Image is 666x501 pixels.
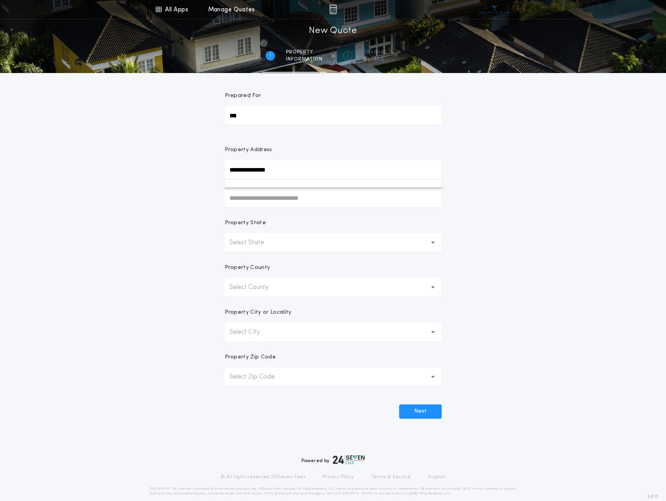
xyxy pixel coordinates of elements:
h1: New Quote [309,25,357,37]
p: Prepared For [225,92,261,100]
img: logo [333,455,365,464]
p: © All rights reserved. 24|Seven Fees [220,474,305,480]
p: Select State [229,238,277,247]
p: DISCLAIMER: This estimate is provided for informational purposes only. 24|Seven Fees, a product o... [149,486,517,496]
p: Select City [229,327,272,337]
button: Select Zip Code [225,368,442,386]
button: Select State [225,233,442,252]
p: Property Address [225,146,442,154]
p: Property State [225,219,266,227]
a: Terms of Service [371,474,411,480]
span: Property [286,49,323,55]
span: Transaction [363,49,401,55]
button: Next [399,404,442,419]
p: Property County [225,264,270,272]
button: Select County [225,278,442,297]
img: vs-icon [480,5,509,13]
a: Privacy Policy [323,474,354,480]
span: information [286,56,323,62]
div: Powered by [301,455,365,464]
span: 3.8.0 [648,493,658,500]
h2: 2 [346,53,349,59]
button: Select City [225,323,442,342]
a: Support [428,474,446,480]
h2: 1 [270,53,271,59]
input: Prepared For [225,106,442,125]
p: Property Zip Code [225,353,276,361]
span: details [363,56,401,62]
a: [URL][DOMAIN_NAME] [334,492,372,495]
p: Property City or Locality [225,309,292,316]
p: Select Zip Code [229,372,287,382]
p: Select County [229,283,281,292]
img: img [329,5,337,14]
